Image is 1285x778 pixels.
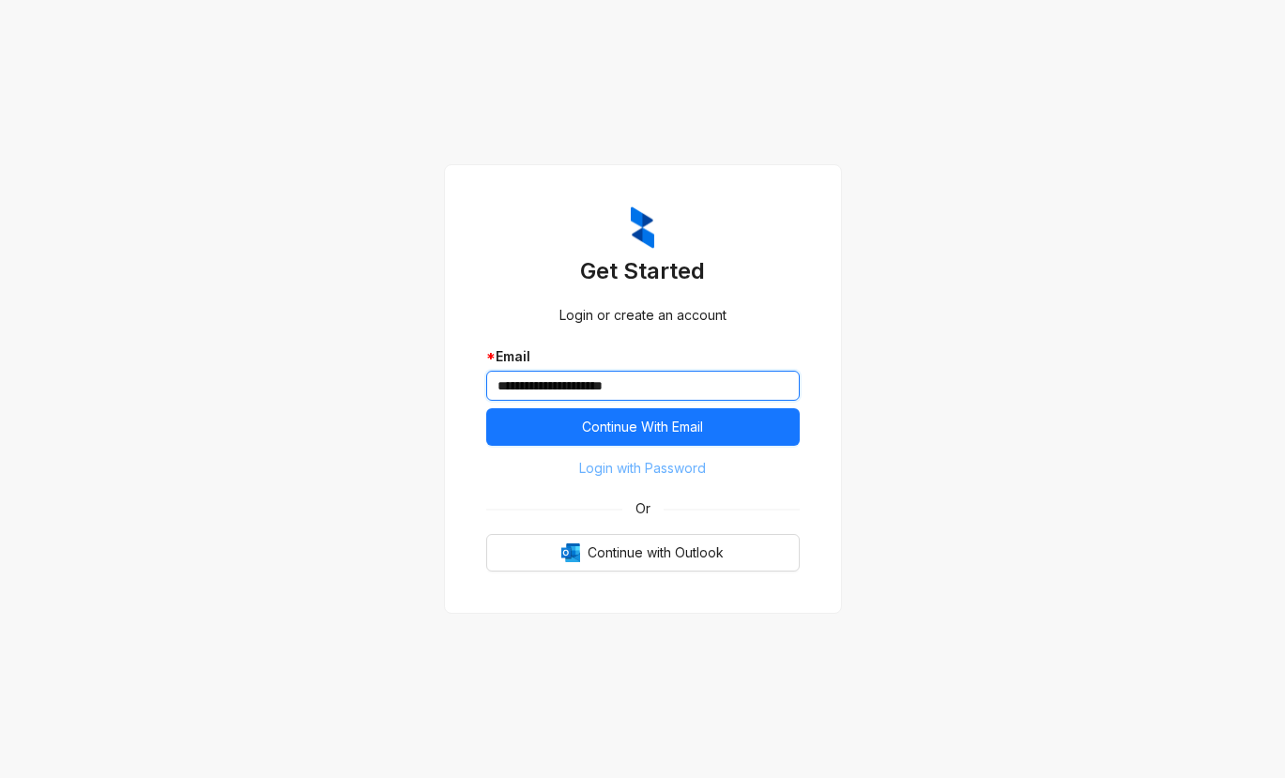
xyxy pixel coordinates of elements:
span: Continue with Outlook [588,542,724,563]
button: Login with Password [486,453,800,483]
span: Or [622,498,664,519]
div: Login or create an account [486,305,800,326]
button: Continue With Email [486,408,800,446]
img: Outlook [561,543,580,562]
span: Login with Password [579,458,706,479]
span: Continue With Email [582,417,703,437]
img: ZumaIcon [631,206,654,250]
h3: Get Started [486,256,800,286]
button: OutlookContinue with Outlook [486,534,800,572]
div: Email [486,346,800,367]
